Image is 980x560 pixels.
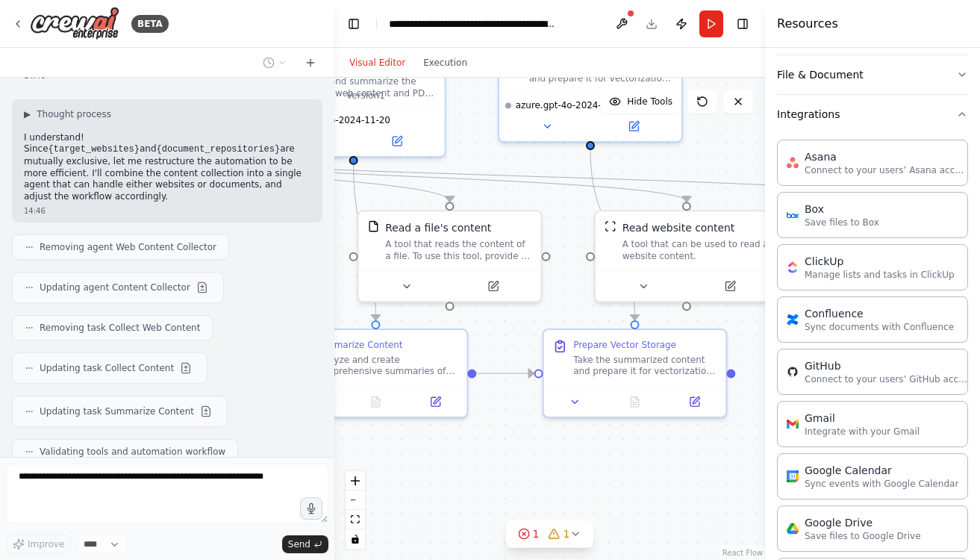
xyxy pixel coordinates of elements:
p: I understand! Since and are mutually exclusive, let me restructure the automation to be more effi... [24,132,310,203]
div: GitHub [805,358,969,373]
g: Edge from b717addb-9790-4ce4-86b4-06b16ecd5230 to b60daaba-7aaf-4487-8a13-252f0ab74cb8 [346,165,384,320]
span: azure.gpt-4o-2024-11-20 [516,100,627,112]
span: Updating agent Content Collector [40,281,190,293]
div: 14:46 [24,205,310,217]
span: Improve [28,538,64,550]
img: Logo [30,7,119,40]
button: Start a new chat [299,54,322,72]
span: Hide Tools [627,96,672,108]
div: Box [805,202,879,217]
g: Edge from 1c234cc1-27dc-46d2-ae0e-c10d05de94bd to b2129b23-24f2-4ec9-8fe4-2d6cff5967ff [583,150,642,320]
div: Analyze and summarize the collected web content and PDF documents, creating concise and meaningfu... [261,32,446,158]
div: BETA [131,15,169,33]
button: Open in side panel [452,278,535,296]
div: A tool that reads the content of a file. To use this tool, provide a 'file_path' parameter with t... [385,238,531,262]
div: Asana [805,149,969,164]
div: Analyze and summarize the collected web content and PDF documents, creating concise and meaningfu... [292,75,435,99]
div: ScrapeWebsiteToolRead website contentA tool that can be used to read a website content. [594,210,779,302]
p: Manage lists and tasks in ClickUp [805,269,955,281]
button: Open in side panel [592,117,675,135]
span: Thought process [37,108,111,120]
g: Edge from 68bc49b1-16cf-4e30-9e7c-426cb2dc679d to 8895adf7-f49e-4079-bd3c-91c57a593102 [109,150,931,202]
span: Validating tools and automation workflow [40,446,225,458]
button: Send [282,535,328,553]
div: ClickUp [805,254,955,269]
button: Integrations [777,95,968,134]
img: Google Calendar [787,470,799,482]
img: FileReadTool [367,220,379,232]
code: {document_repositories} [157,144,281,155]
img: Box [787,209,799,221]
div: Read a file's content [385,220,491,235]
button: Execution [414,54,476,72]
span: Updating task Collect Content [40,362,174,374]
nav: breadcrumb [389,16,557,31]
div: Version 1 [346,90,385,102]
button: Switch to previous chat [257,54,293,72]
p: Sync events with Google Calendar [805,478,958,490]
p: Connect to your users’ Asana accounts [805,164,969,176]
div: Gmail [805,411,920,426]
button: Hide right sidebar [732,13,753,34]
button: fit view [346,510,365,529]
button: Open in side panel [410,393,461,411]
p: Sync documents with Confluence [805,321,954,333]
div: Prepare Vector StorageTake the summarized content and prepare it for vectorization and storage in... [543,329,728,418]
span: ▶ [24,108,31,120]
img: ScrapeWebsiteTool [605,220,617,232]
span: Updating task Summarize Content [40,405,194,417]
div: Analyze and create comprehensive summaries of all collected web content and processed PDF documen... [314,354,458,378]
button: File & Document [777,55,968,94]
div: A tool that can be used to read a website content. [622,238,769,262]
p: Integrate with your Gmail [805,426,920,438]
button: Hide Tools [600,90,681,113]
button: 11 [506,520,594,548]
button: Open in side panel [669,393,720,411]
h4: Resources [777,15,838,33]
img: Gmail [787,418,799,430]
button: zoom out [346,491,365,510]
p: Connect to your users’ GitHub accounts [805,373,969,385]
code: {target_websites} [49,144,140,155]
p: Save files to Google Drive [805,530,921,542]
button: toggle interactivity [346,529,365,549]
p: Save files to Box [805,217,879,228]
div: Summarize ContentAnalyze and create comprehensive summaries of all collected web content and proc... [283,329,468,418]
button: Open in side panel [355,132,439,150]
button: Improve [6,535,71,554]
button: No output available [344,393,407,411]
div: FileReadToolRead a file's contentA tool that reads the content of a file. To use this tool, provi... [358,210,543,302]
button: zoom in [346,471,365,491]
span: 1 [533,526,540,541]
a: React Flow attribution [722,549,763,557]
button: Visual Editor [340,54,414,72]
span: azure.gpt-4o-2024-11-20 [278,114,390,126]
div: Google Drive [805,515,921,530]
span: Removing task Collect Web Content [40,322,200,334]
button: ▶Thought process [24,108,111,120]
div: React Flow controls [346,471,365,549]
g: Edge from b60daaba-7aaf-4487-8a13-252f0ab74cb8 to b2129b23-24f2-4ec9-8fe4-2d6cff5967ff [476,366,534,381]
div: Read website content [622,220,735,235]
span: Send [288,538,310,550]
div: Take the summarized content and prepare it for vectorization and storage in Azure AI services, en... [498,32,683,143]
img: Confluence [787,314,799,326]
span: 1 [564,526,570,541]
div: Google Calendar [805,463,958,478]
div: Take the summarized content and prepare it for vectorization and storage in Azure AI services. St... [573,354,717,378]
button: Open in side panel [688,278,772,296]
g: Edge from 68bc49b1-16cf-4e30-9e7c-426cb2dc679d to 85890fea-72c1-4603-af6d-8425a12c05e1 [109,150,457,202]
div: Confluence [805,306,954,321]
div: Take the summarized content and prepare it for vectorization and storage in Azure AI services, en... [529,60,672,84]
img: Asana [787,157,799,169]
div: Prepare Vector Storage [573,339,676,351]
img: GitHub [787,366,799,378]
button: Click to speak your automation idea [300,497,322,520]
button: Hide left sidebar [343,13,364,34]
button: No output available [604,393,667,411]
span: Removing agent Web Content Collector [40,241,216,253]
img: ClickUp [787,261,799,273]
div: Summarize Content [314,339,402,351]
img: Google Drive [787,523,799,535]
